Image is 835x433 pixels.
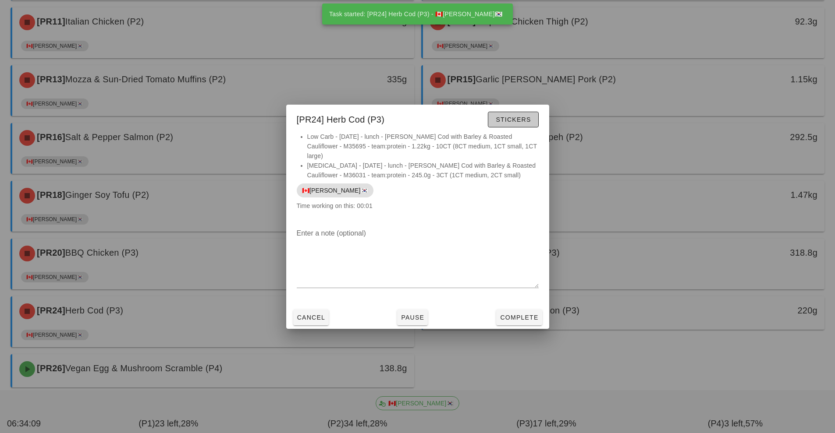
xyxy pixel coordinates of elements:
div: Time working on this: 00:01 [286,132,549,219]
li: [MEDICAL_DATA] - [DATE] - lunch - [PERSON_NAME] Cod with Barley & Roasted Cauliflower - M36031 - ... [307,161,539,180]
span: 🇨🇦[PERSON_NAME]🇰🇷 [302,183,368,197]
button: Cancel [293,310,329,325]
span: Complete [500,314,538,321]
span: Stickers [495,116,531,123]
span: Pause [401,314,424,321]
button: Complete [496,310,542,325]
div: [PR24] Herb Cod (P3) [286,105,549,132]
button: Pause [397,310,428,325]
button: Stickers [488,112,538,127]
li: Low Carb - [DATE] - lunch - [PERSON_NAME] Cod with Barley & Roasted Cauliflower - M35695 - team:p... [307,132,539,161]
div: Task started: [PR24] Herb Cod (P3) - 🇨🇦[PERSON_NAME]🇰🇷 [322,4,509,25]
span: Cancel [297,314,326,321]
